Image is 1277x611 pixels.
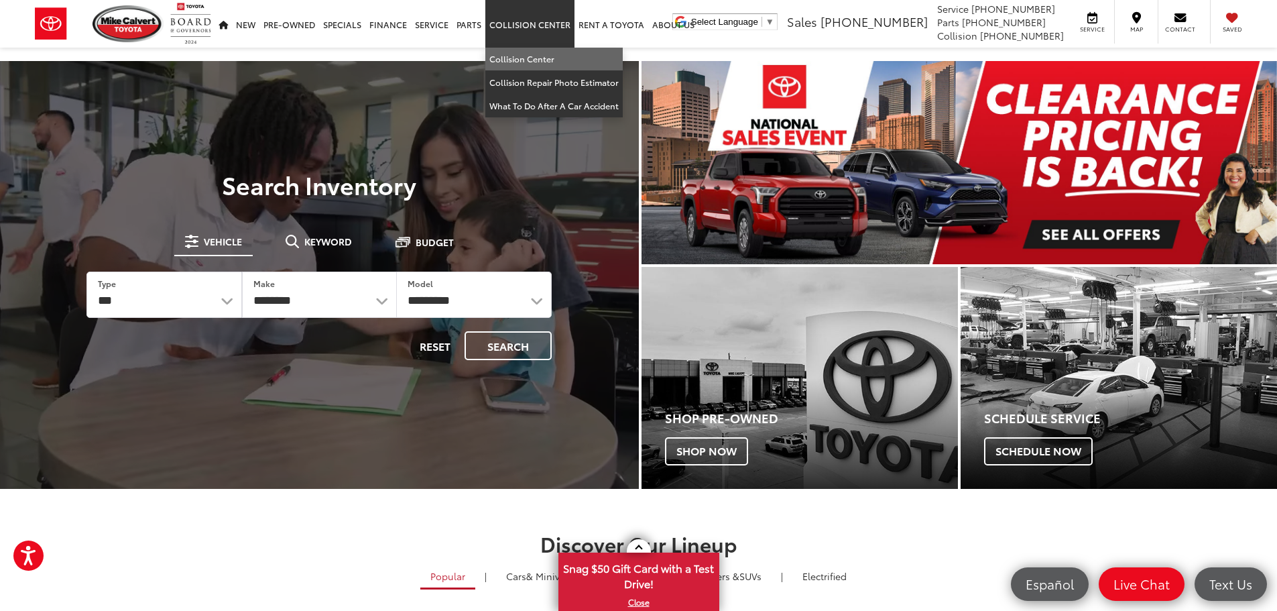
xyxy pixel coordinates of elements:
span: Español [1019,575,1081,592]
span: Schedule Now [984,437,1093,465]
span: Snag $50 Gift Card with a Test Drive! [560,554,718,595]
a: SUVs [670,565,772,588]
img: Mike Calvert Toyota [93,5,164,42]
a: Cars [496,565,581,588]
div: Toyota [642,267,958,489]
li: | [481,569,490,583]
a: What To Do After A Car Accident [485,95,623,117]
a: Collision Center [485,48,623,71]
label: Type [98,278,116,289]
span: Vehicle [204,237,242,246]
a: Shop Pre-Owned Shop Now [642,267,958,489]
h3: Search Inventory [56,171,583,198]
label: Model [408,278,433,289]
span: Collision [937,29,977,42]
a: Electrified [792,565,857,588]
span: [PHONE_NUMBER] [962,15,1046,29]
span: Select Language [691,17,758,27]
span: Keyword [304,237,352,246]
span: Service [937,2,969,15]
label: Make [253,278,275,289]
h2: Discover Our Lineup [166,533,1111,555]
span: & Minivan [526,569,571,583]
h4: Schedule Service [984,412,1277,425]
a: Live Chat [1099,567,1184,601]
span: Service [1077,25,1107,34]
h4: Shop Pre-Owned [665,412,958,425]
a: Select Language​ [691,17,774,27]
span: Live Chat [1107,575,1176,592]
a: Text Us [1195,567,1267,601]
a: Schedule Service Schedule Now [961,267,1277,489]
span: Contact [1165,25,1195,34]
span: [PHONE_NUMBER] [820,13,928,30]
div: Toyota [961,267,1277,489]
span: ▼ [766,17,774,27]
span: Shop Now [665,437,748,465]
a: Collision Repair Photo Estimator: Opens in a new tab [485,71,623,95]
a: Español [1011,567,1089,601]
span: Sales [787,13,817,30]
span: [PHONE_NUMBER] [971,2,1055,15]
button: Search [465,331,552,360]
span: [PHONE_NUMBER] [980,29,1064,42]
span: Saved [1217,25,1247,34]
span: Parts [937,15,959,29]
button: Reset [408,331,462,360]
span: Map [1121,25,1151,34]
span: Text Us [1203,575,1259,592]
a: Popular [420,565,475,590]
span: Budget [416,237,454,247]
li: | [778,569,786,583]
